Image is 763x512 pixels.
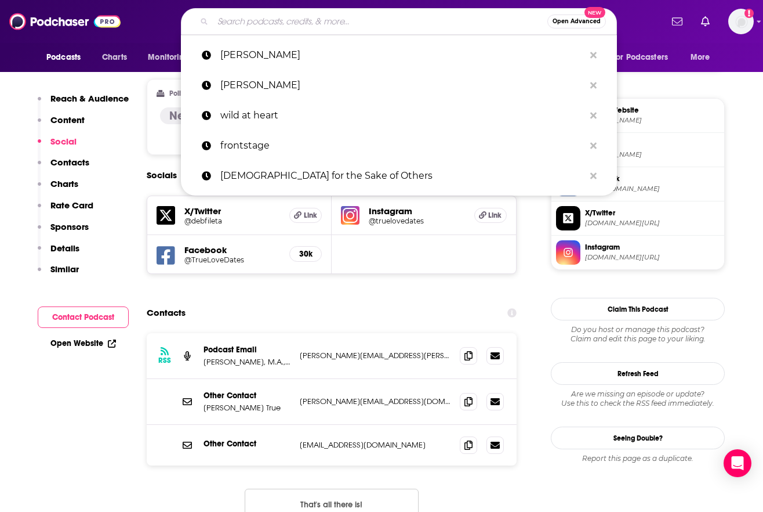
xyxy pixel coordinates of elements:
p: Reach & Audience [50,93,129,104]
a: frontstage [181,131,617,161]
span: Do you host or manage this podcast? [551,325,725,334]
span: RSS Feed [585,139,720,150]
button: Contacts [38,157,89,178]
input: Search podcasts, credits, & more... [213,12,547,31]
button: open menu [140,46,204,68]
img: iconImage [341,206,359,225]
span: Instagram [585,242,720,253]
span: Charts [102,49,127,66]
a: Open Website [50,338,116,348]
button: Show profile menu [728,9,754,34]
p: debra fileta [220,40,584,70]
img: Podchaser - Follow, Share and Rate Podcasts [9,10,121,33]
button: Contact Podcast [38,307,129,328]
div: Report this page as a duplicate. [551,454,725,463]
a: wild at heart [181,100,617,131]
button: Content [38,114,85,136]
p: [PERSON_NAME][EMAIL_ADDRESS][DOMAIN_NAME] [300,396,450,406]
a: RSS Feed[DOMAIN_NAME] [556,138,720,162]
h5: Facebook [184,244,280,255]
div: Claim and edit this page to your liking. [551,325,725,344]
svg: Add a profile image [744,9,754,18]
span: X/Twitter [585,208,720,218]
p: frontstage [220,131,584,161]
button: Reach & Audience [38,93,129,114]
a: Instagram[DOMAIN_NAME][URL] [556,240,720,265]
a: Show notifications dropdown [667,12,687,31]
span: twitter.com/debfileta [585,219,720,228]
p: Content [50,114,85,125]
button: Open AdvancedNew [547,15,606,28]
button: Similar [38,264,79,285]
span: Link [488,211,502,220]
a: [DEMOGRAPHIC_DATA] for the Sake of Others [181,161,617,191]
span: New [584,7,605,18]
button: open menu [682,46,725,68]
button: open menu [605,46,685,68]
div: Search podcasts, credits, & more... [181,8,617,35]
button: Social [38,136,77,157]
img: User Profile [728,9,754,34]
span: Monitoring [148,49,189,66]
p: Charts [50,178,78,189]
a: Seeing Double? [551,427,725,449]
p: Churches for the Sake of Others [220,161,584,191]
span: Facebook [585,174,720,184]
div: Are we missing an episode or update? Use this to check the RSS feed immediately. [551,390,725,408]
p: sharon mcmahon [220,70,584,100]
h2: Contacts [147,302,186,324]
p: Similar [50,264,79,275]
p: [PERSON_NAME] True [204,403,290,413]
button: Refresh Feed [551,362,725,385]
a: @truelovedates [369,217,465,225]
span: instagram.com/truelovedates [585,253,720,262]
p: Other Contact [204,391,290,401]
span: More [691,49,710,66]
p: Social [50,136,77,147]
a: Charts [95,46,134,68]
button: Claim This Podcast [551,298,725,320]
button: Details [38,243,79,264]
h3: RSS [158,356,171,365]
span: Open Advanced [553,19,601,24]
a: Official Website[DOMAIN_NAME] [556,103,720,128]
a: [PERSON_NAME] [181,40,617,70]
span: Podcasts [46,49,81,66]
a: Show notifications dropdown [696,12,714,31]
p: [PERSON_NAME][EMAIL_ADDRESS][PERSON_NAME][DOMAIN_NAME] [300,351,450,360]
h2: Political Skew [169,89,213,98]
span: https://www.facebook.com/TrueLoveDates [585,185,720,193]
a: [PERSON_NAME] [181,70,617,100]
a: @TrueLoveDates [184,255,280,264]
p: Podcast Email [204,345,290,355]
p: Rate Card [50,200,93,211]
p: Sponsors [50,221,89,232]
p: Contacts [50,157,89,168]
h5: Instagram [369,205,465,217]
button: open menu [38,46,96,68]
span: For Podcasters [612,49,668,66]
span: Official Website [585,105,720,116]
p: [EMAIL_ADDRESS][DOMAIN_NAME] [300,440,450,450]
h2: Socials [147,164,177,186]
button: Sponsors [38,221,89,243]
p: Details [50,243,79,254]
p: [PERSON_NAME], M.A., LPC and Creator of [DOMAIN_NAME] [204,357,290,367]
span: feeds.megaphone.fm [585,150,720,159]
a: @debfileta [184,217,280,225]
button: Rate Card [38,200,93,221]
a: Link [289,208,322,223]
h5: 30k [299,249,312,259]
button: Charts [38,178,78,200]
a: X/Twitter[DOMAIN_NAME][URL] [556,206,720,230]
a: Link [474,208,507,223]
div: Open Intercom Messenger [724,449,751,477]
h5: X/Twitter [184,205,280,217]
h4: Neutral/Mixed [169,109,246,123]
span: Logged in as shcarlos [728,9,754,34]
p: wild at heart [220,100,584,131]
